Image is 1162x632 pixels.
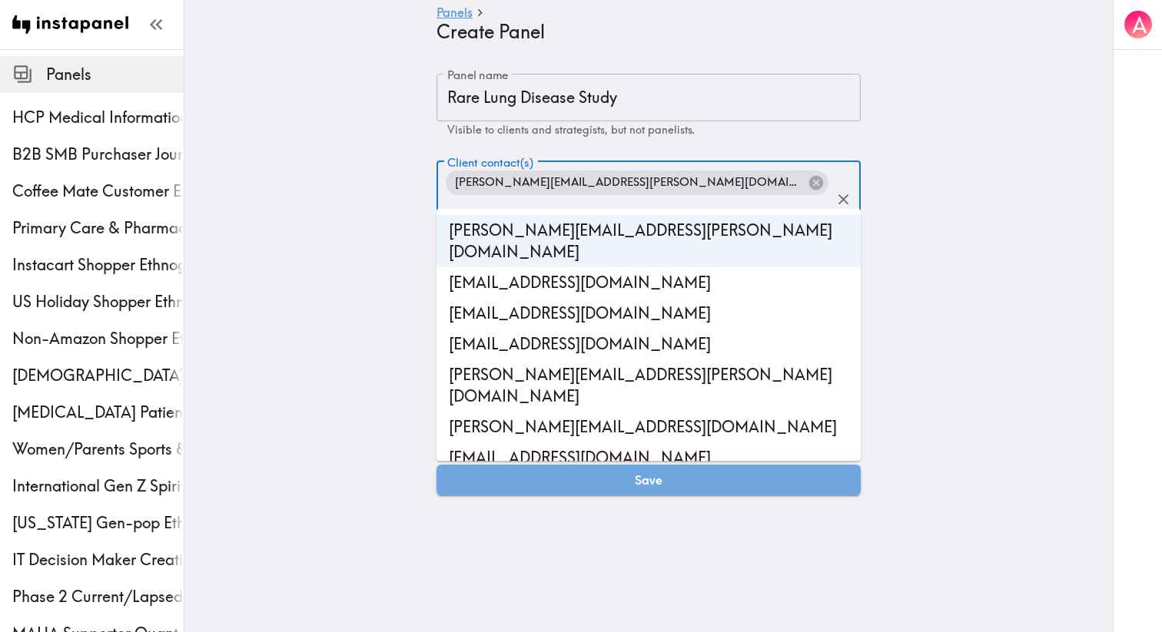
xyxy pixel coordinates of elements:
[12,512,184,534] span: [US_STATE] Gen-pop Ethnography
[447,67,509,84] label: Panel name
[12,512,184,534] div: Utah Gen-pop Ethnography
[437,359,861,412] li: [PERSON_NAME][EMAIL_ADDRESS][PERSON_NAME][DOMAIN_NAME]
[437,6,473,21] a: Panels
[437,329,861,359] li: [EMAIL_ADDRESS][DOMAIN_NAME]
[12,328,184,349] span: Non-Amazon Shopper Ethnography
[12,549,184,571] span: IT Decision Maker Creative Testing
[12,291,184,313] span: US Holiday Shopper Ethnography
[437,267,861,298] li: [EMAIL_ADDRESS][DOMAIN_NAME]
[1123,9,1154,40] button: A
[12,365,184,386] span: [DEMOGRAPHIC_DATA] [MEDICAL_DATA] Screening Ethnography
[447,123,695,137] span: Visible to clients and strategists, but not panelists.
[437,442,861,473] li: [EMAIL_ADDRESS][DOMAIN_NAME]
[437,298,861,329] li: [EMAIL_ADDRESS][DOMAIN_NAME]
[446,171,812,194] span: [PERSON_NAME][EMAIL_ADDRESS][PERSON_NAME][DOMAIN_NAME]
[12,144,184,165] span: B2B SMB Purchaser Journey Study
[12,402,184,423] div: Psoriasis Patient Ethnography
[12,402,184,423] span: [MEDICAL_DATA] Patient Ethnography
[12,586,184,607] span: Phase 2 Current/Lapsed Instacart User Shop-along
[447,154,533,171] label: Client contact(s)
[46,64,184,85] span: Panels
[12,438,184,460] span: Women/Parents Sports & Fitness Study
[437,21,848,43] h4: Create Panel
[12,180,184,202] span: Coffee Mate Customer Ethnography
[12,107,184,128] span: HCP Medical Information Study
[446,170,828,195] div: [PERSON_NAME][EMAIL_ADDRESS][PERSON_NAME][DOMAIN_NAME]
[437,215,861,267] li: [PERSON_NAME][EMAIL_ADDRESS][PERSON_NAME][DOMAIN_NAME]
[12,365,184,386] div: Male Prostate Cancer Screening Ethnography
[832,187,855,211] button: Clear
[1132,12,1147,38] span: A
[437,412,861,442] li: [PERSON_NAME][EMAIL_ADDRESS][DOMAIN_NAME]
[12,475,184,497] span: International Gen Z Spirit Drinkers Exploratory
[12,254,184,276] span: Instacart Shopper Ethnography
[437,465,861,495] button: Save
[12,217,184,239] span: Primary Care & Pharmacy Service Customer Ethnography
